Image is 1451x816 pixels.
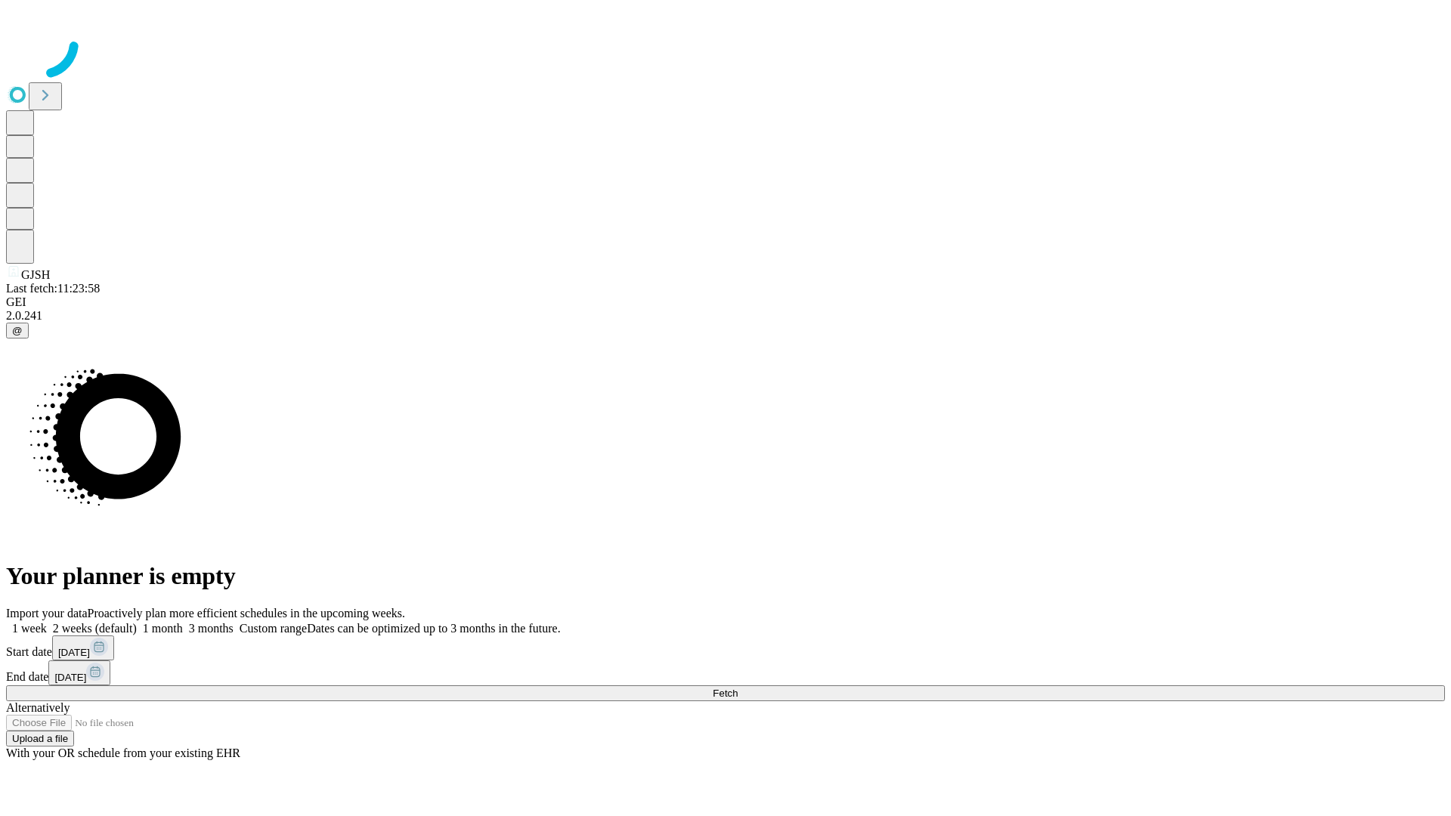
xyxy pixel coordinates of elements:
[6,746,240,759] span: With your OR schedule from your existing EHR
[6,295,1445,309] div: GEI
[6,731,74,746] button: Upload a file
[6,635,1445,660] div: Start date
[48,660,110,685] button: [DATE]
[143,622,183,635] span: 1 month
[189,622,234,635] span: 3 months
[6,562,1445,590] h1: Your planner is empty
[240,622,307,635] span: Custom range
[6,309,1445,323] div: 2.0.241
[6,323,29,338] button: @
[53,622,137,635] span: 2 weeks (default)
[6,701,70,714] span: Alternatively
[713,688,738,699] span: Fetch
[21,268,50,281] span: GJSH
[307,622,560,635] span: Dates can be optimized up to 3 months in the future.
[52,635,114,660] button: [DATE]
[12,622,47,635] span: 1 week
[88,607,405,620] span: Proactively plan more efficient schedules in the upcoming weeks.
[6,607,88,620] span: Import your data
[6,282,100,295] span: Last fetch: 11:23:58
[6,685,1445,701] button: Fetch
[54,672,86,683] span: [DATE]
[6,660,1445,685] div: End date
[58,647,90,658] span: [DATE]
[12,325,23,336] span: @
